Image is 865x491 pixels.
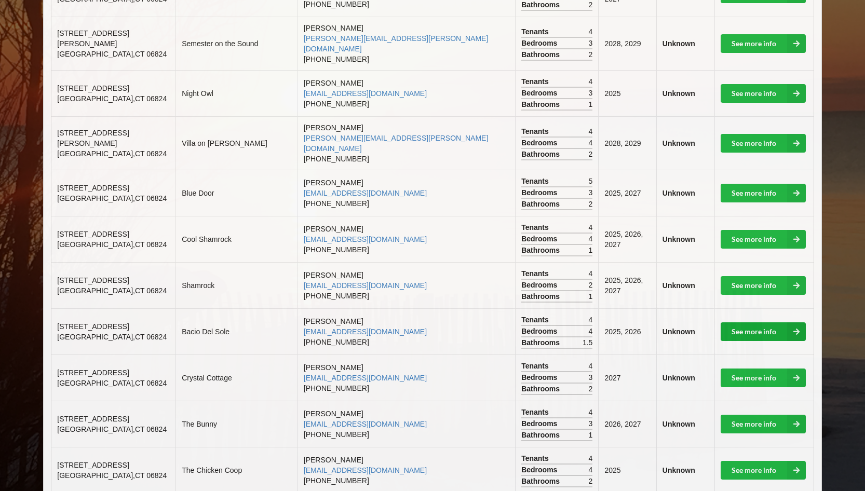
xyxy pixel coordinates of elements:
[298,401,515,447] td: [PERSON_NAME] [PHONE_NUMBER]
[521,76,551,87] span: Tenants
[589,187,593,198] span: 3
[521,176,551,186] span: Tenants
[721,369,806,387] a: See more info
[57,322,129,331] span: [STREET_ADDRESS]
[589,430,593,440] span: 1
[57,425,167,433] span: [GEOGRAPHIC_DATA] , CT 06824
[589,418,593,429] span: 3
[175,17,298,70] td: Semester on the Sound
[598,262,656,308] td: 2025, 2026, 2027
[521,38,560,48] span: Bedrooms
[589,199,593,209] span: 2
[521,187,560,198] span: Bedrooms
[57,471,167,480] span: [GEOGRAPHIC_DATA] , CT 06824
[663,466,695,474] b: Unknown
[57,149,167,158] span: [GEOGRAPHIC_DATA] , CT 06824
[57,84,129,92] span: [STREET_ADDRESS]
[589,176,593,186] span: 5
[298,262,515,308] td: [PERSON_NAME] [PHONE_NUMBER]
[521,126,551,137] span: Tenants
[57,129,129,147] span: [STREET_ADDRESS][PERSON_NAME]
[521,315,551,325] span: Tenants
[521,430,562,440] span: Bathrooms
[721,276,806,295] a: See more info
[521,372,560,383] span: Bedrooms
[521,476,562,486] span: Bathrooms
[298,170,515,216] td: [PERSON_NAME] [PHONE_NUMBER]
[589,280,593,290] span: 2
[521,361,551,371] span: Tenants
[521,407,551,417] span: Tenants
[57,415,129,423] span: [STREET_ADDRESS]
[589,49,593,60] span: 2
[521,418,560,429] span: Bedrooms
[298,216,515,262] td: [PERSON_NAME] [PHONE_NUMBER]
[589,453,593,463] span: 4
[663,89,695,98] b: Unknown
[521,291,562,302] span: Bathrooms
[589,372,593,383] span: 3
[589,126,593,137] span: 4
[598,216,656,262] td: 2025, 2026, 2027
[589,38,593,48] span: 3
[521,326,560,336] span: Bedrooms
[521,337,562,348] span: Bathrooms
[589,222,593,233] span: 4
[589,315,593,325] span: 4
[663,139,695,147] b: Unknown
[175,116,298,170] td: Villa on [PERSON_NAME]
[589,384,593,394] span: 2
[57,276,129,284] span: [STREET_ADDRESS]
[304,134,489,153] a: [PERSON_NAME][EMAIL_ADDRESS][PERSON_NAME][DOMAIN_NAME]
[304,235,427,243] a: [EMAIL_ADDRESS][DOMAIN_NAME]
[304,374,427,382] a: [EMAIL_ADDRESS][DOMAIN_NAME]
[589,88,593,98] span: 3
[521,199,562,209] span: Bathrooms
[298,354,515,401] td: [PERSON_NAME] [PHONE_NUMBER]
[175,216,298,262] td: Cool Shamrock
[598,308,656,354] td: 2025, 2026
[521,465,560,475] span: Bedrooms
[721,84,806,103] a: See more info
[598,70,656,116] td: 2025
[175,262,298,308] td: Shamrock
[298,17,515,70] td: [PERSON_NAME] [PHONE_NUMBER]
[521,268,551,279] span: Tenants
[598,401,656,447] td: 2026, 2027
[521,88,560,98] span: Bedrooms
[521,26,551,37] span: Tenants
[589,361,593,371] span: 4
[298,70,515,116] td: [PERSON_NAME] [PHONE_NUMBER]
[663,420,695,428] b: Unknown
[57,184,129,192] span: [STREET_ADDRESS]
[57,50,167,58] span: [GEOGRAPHIC_DATA] , CT 06824
[521,280,560,290] span: Bedrooms
[663,39,695,48] b: Unknown
[598,116,656,170] td: 2028, 2029
[57,230,129,238] span: [STREET_ADDRESS]
[663,235,695,243] b: Unknown
[589,326,593,336] span: 4
[589,476,593,486] span: 2
[721,34,806,53] a: See more info
[175,308,298,354] td: Bacio Del Sole
[521,99,562,110] span: Bathrooms
[175,401,298,447] td: The Bunny
[57,287,167,295] span: [GEOGRAPHIC_DATA] , CT 06824
[304,89,427,98] a: [EMAIL_ADDRESS][DOMAIN_NAME]
[521,245,562,255] span: Bathrooms
[304,34,489,53] a: [PERSON_NAME][EMAIL_ADDRESS][PERSON_NAME][DOMAIN_NAME]
[721,184,806,202] a: See more info
[304,281,427,290] a: [EMAIL_ADDRESS][DOMAIN_NAME]
[521,149,562,159] span: Bathrooms
[721,322,806,341] a: See more info
[175,170,298,216] td: Blue Door
[589,76,593,87] span: 4
[175,70,298,116] td: Night Owl
[521,384,562,394] span: Bathrooms
[589,234,593,244] span: 4
[298,116,515,170] td: [PERSON_NAME] [PHONE_NUMBER]
[298,308,515,354] td: [PERSON_NAME] [PHONE_NUMBER]
[589,245,593,255] span: 1
[521,222,551,233] span: Tenants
